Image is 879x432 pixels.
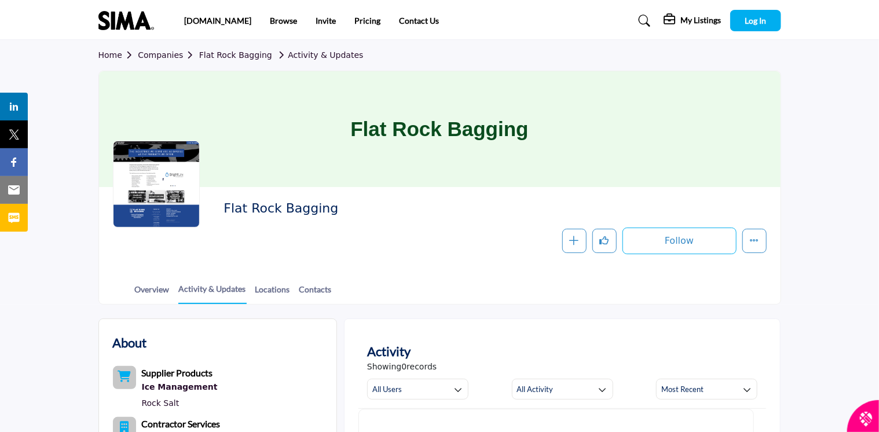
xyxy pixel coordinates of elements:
button: More details [742,229,767,253]
h3: All Activity [517,384,554,394]
h2: Flat Rock Bagging [224,201,542,216]
a: Activity & Updates [178,283,247,304]
h1: Flat Rock Bagging [350,71,528,187]
h2: About [113,333,147,352]
img: site Logo [98,11,160,30]
span: Log In [745,16,766,25]
a: Home [98,50,138,60]
span: Showing records [367,361,437,373]
button: Category Icon [113,366,136,389]
a: Supplier Products [142,369,213,378]
button: All Users [367,379,468,400]
h3: All Users [372,384,402,394]
h5: My Listings [681,15,721,25]
button: All Activity [512,379,613,400]
a: Invite [316,16,336,25]
b: Supplier Products [142,367,213,378]
a: Pricing [354,16,380,25]
b: Contractor Services [142,418,221,429]
a: Flat Rock Bagging [199,50,272,60]
button: Most Recent [656,379,757,400]
h3: Most Recent [661,384,704,394]
a: Activity & Updates [274,50,363,60]
a: Contact Us [399,16,439,25]
div: Ice management involves the control, removal, and prevention of ice accumulation on surfaces such... [142,380,218,395]
a: Search [627,12,658,30]
div: My Listings [664,14,721,28]
a: Ice Management [142,380,218,395]
button: Log In [730,10,781,31]
a: Rock Salt [142,398,180,408]
button: Like [592,229,617,253]
span: 0 [401,362,406,371]
button: Follow [622,228,737,254]
a: Companies [138,50,199,60]
h2: Activity [367,342,411,361]
a: [DOMAIN_NAME] [184,16,251,25]
a: Browse [270,16,297,25]
a: Locations [255,283,291,303]
a: Contractor Services [142,420,221,429]
a: Contacts [299,283,332,303]
a: Overview [134,283,170,303]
